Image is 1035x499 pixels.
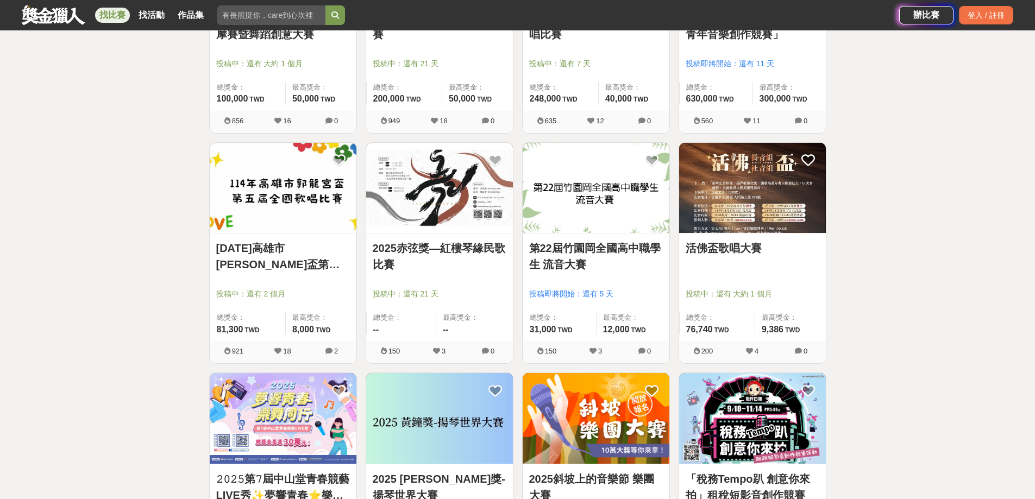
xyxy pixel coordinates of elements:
span: 12 [596,117,604,125]
span: 總獎金： [373,312,430,323]
a: 找比賽 [95,8,130,23]
span: 最高獎金： [760,82,819,93]
span: 0 [804,117,807,125]
span: 50,000 [292,94,319,103]
span: 18 [440,117,447,125]
img: Cover Image [679,373,826,464]
img: Cover Image [366,143,513,233]
a: 第22屆竹園岡全國高中職學生 流音大賽 [529,240,663,273]
span: TWD [792,96,807,103]
img: Cover Image [366,373,513,464]
span: 921 [232,347,244,355]
span: 630,000 [686,94,718,103]
span: 投稿即將開始：還有 11 天 [686,58,819,70]
span: -- [373,325,379,334]
span: 150 [545,347,557,355]
a: 活佛盃歌唱大賽 [686,240,819,256]
span: TWD [316,326,330,334]
span: 100,000 [217,94,248,103]
span: 總獎金： [530,312,589,323]
span: TWD [321,96,335,103]
span: TWD [719,96,733,103]
a: 作品集 [173,8,208,23]
img: Cover Image [523,373,669,464]
span: 最高獎金： [443,312,506,323]
span: TWD [631,326,645,334]
span: 最高獎金： [762,312,819,323]
span: 856 [232,117,244,125]
span: 投稿中：還有 21 天 [373,58,506,70]
span: 總獎金： [686,312,748,323]
a: 辦比賽 [899,6,954,24]
span: 81,300 [217,325,243,334]
span: TWD [477,96,492,103]
span: 16 [283,117,291,125]
span: 248,000 [530,94,561,103]
img: Cover Image [210,143,356,233]
span: 9,386 [762,325,783,334]
span: TWD [785,326,800,334]
span: 投稿中：還有 大約 1 個月 [686,288,819,300]
input: 有長照挺你，care到心坎裡！青春出手，拍出照顧 影音徵件活動 [217,5,325,25]
span: 0 [647,117,651,125]
span: 最高獎金： [292,312,350,323]
span: 0 [491,347,494,355]
span: 200,000 [373,94,405,103]
span: 31,000 [530,325,556,334]
span: TWD [714,326,729,334]
span: 投稿即將開始：還有 5 天 [529,288,663,300]
span: 18 [283,347,291,355]
span: 投稿中：還有 2 個月 [216,288,350,300]
a: 找活動 [134,8,169,23]
span: 12,000 [603,325,630,334]
span: 2 [334,347,338,355]
span: 300,000 [760,94,791,103]
a: Cover Image [210,373,356,464]
span: 最高獎金： [292,82,350,93]
span: 總獎金： [530,82,592,93]
span: TWD [562,96,577,103]
span: 最高獎金： [603,312,663,323]
div: 登入 / 註冊 [959,6,1013,24]
span: 最高獎金： [605,82,663,93]
span: TWD [244,326,259,334]
a: 2025赤弦獎—紅樓琴緣民歌比賽 [373,240,506,273]
span: 50,000 [449,94,475,103]
span: 560 [701,117,713,125]
img: Cover Image [679,143,826,233]
span: 3 [598,347,602,355]
span: 11 [752,117,760,125]
span: 8,000 [292,325,314,334]
img: Cover Image [523,143,669,233]
span: 總獎金： [217,312,279,323]
span: 總獎金： [686,82,746,93]
span: 76,740 [686,325,713,334]
span: 200 [701,347,713,355]
span: 投稿中：還有 21 天 [373,288,506,300]
span: 40,000 [605,94,632,103]
span: -- [443,325,449,334]
span: 0 [334,117,338,125]
span: 0 [804,347,807,355]
span: 0 [491,117,494,125]
span: 投稿中：還有 7 天 [529,58,663,70]
span: 總獎金： [373,82,435,93]
span: 投稿中：還有 大約 1 個月 [216,58,350,70]
a: [DATE]高雄市[PERSON_NAME]盃第五屆全國歌唱比賽 [216,240,350,273]
span: TWD [633,96,648,103]
span: 最高獎金： [449,82,506,93]
span: 總獎金： [217,82,279,93]
span: 3 [442,347,446,355]
span: 949 [388,117,400,125]
span: 635 [545,117,557,125]
span: 4 [755,347,758,355]
span: 0 [647,347,651,355]
span: TWD [406,96,421,103]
